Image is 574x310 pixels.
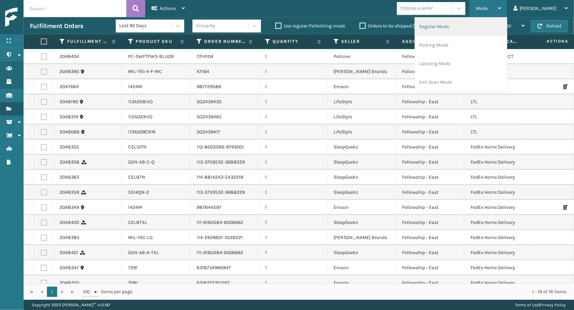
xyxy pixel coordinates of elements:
[60,114,78,120] a: 2048319
[327,215,396,230] td: SleepGeekz
[259,124,327,140] td: 1
[396,200,464,215] td: Fellowship - East
[396,185,464,200] td: Fellowship - East
[204,38,246,45] label: Order Number
[259,109,327,124] td: 1
[128,114,152,120] a: 112A033IVO
[259,140,327,155] td: 1
[273,38,314,45] label: Quantity
[128,280,138,286] a: 7081
[259,260,327,275] td: 1
[327,109,396,124] td: LifeStyle
[415,36,507,55] li: Picking Mode
[327,275,396,290] td: Emson
[464,230,533,245] td: FedEx Home Delivery
[190,275,259,290] td: 6318722351267
[128,204,142,210] a: 1424M
[259,230,327,245] td: 1
[160,5,176,11] span: Actions
[83,288,93,295] span: 100
[128,159,154,165] a: GEN-AB-C-Q
[60,264,79,271] a: 2048347
[259,170,327,185] td: 1
[464,275,533,290] td: FedEx Home Delivery
[60,234,79,241] a: 2048385
[196,22,215,29] div: Group by
[415,73,507,92] li: Exit Scan Mode
[396,245,464,260] td: Fellowship - East
[60,249,78,256] a: 2048401
[60,98,78,105] a: 2048190
[47,287,57,297] a: 1
[396,155,464,170] td: Fellowship - East
[60,129,79,135] a: 2048068
[327,200,396,215] td: Emson
[360,23,426,29] label: Orders to be shipped [DATE]
[60,144,79,151] a: 2048355
[259,185,327,200] td: 1
[327,140,396,155] td: SleepGeekz
[190,79,259,94] td: 987729586
[128,235,153,240] a: MIL-TAC-LG
[396,49,464,64] td: Fellowship - East
[464,200,533,215] td: FedEx Home Delivery
[190,140,259,155] td: 112-8003286-9793001
[540,302,566,307] a: Privacy Policy
[396,230,464,245] td: Fellowship - East
[119,22,172,29] div: Last 90 Days
[396,64,464,79] td: Fellowship - East
[396,79,464,94] td: Fellowship - East
[190,230,259,245] td: 114-2939601-3528221
[190,155,259,170] td: 113-3759532-3688229
[396,170,464,185] td: Fellowship - East
[396,275,464,290] td: Fellowship - East
[341,38,383,45] label: Seller
[60,204,79,211] a: 2048349
[60,159,79,166] a: 2048358
[531,20,568,32] button: Reload
[136,38,177,45] label: Product SKU
[60,219,79,226] a: 2048400
[128,189,149,195] a: SS14QN-2
[327,49,396,64] td: Petcove
[60,53,79,60] a: 2048404
[128,84,142,90] a: 1424M
[525,36,573,47] span: Actions
[190,245,259,260] td: 111-6180584-6006662
[60,68,79,75] a: 2048395
[396,140,464,155] td: Fellowship - East
[464,124,533,140] td: LTL
[464,109,533,124] td: LTL
[464,260,533,275] td: FedEx Home Delivery
[30,22,83,30] h3: Fulfillment Orders
[128,129,155,135] a: 113A009CRM
[190,215,259,230] td: 111-6180584-6006662
[327,124,396,140] td: LifeStyle
[83,287,133,297] span: items per page
[259,275,327,290] td: 1
[5,8,67,27] img: logo
[515,300,566,310] div: |
[259,64,327,79] td: 1
[259,79,327,94] td: 1
[190,124,259,140] td: SO2439417
[259,94,327,109] td: 1
[32,300,110,310] p: Copyright 2023 [PERSON_NAME]™ v 1.0.187
[327,185,396,200] td: SleepGeekz
[190,64,259,79] td: 47184
[396,109,464,124] td: Fellowship - East
[396,124,464,140] td: Fellowship - East
[128,219,147,225] a: CEL8TXL
[60,174,79,181] a: 2048363
[327,64,396,79] td: [PERSON_NAME] Brands
[327,230,396,245] td: [PERSON_NAME] Brands
[563,205,567,210] i: Print Packing Slip
[464,170,533,185] td: FedEx Home Delivery
[190,260,259,275] td: 6318734966947
[190,170,259,185] td: 114-8814243-5432218
[190,94,259,109] td: SO2439435
[190,109,259,124] td: SO2439465
[128,69,162,74] a: MIL-TRI-4-F-MC
[128,174,145,180] a: CEL8TN
[400,5,433,12] div: Choose a seller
